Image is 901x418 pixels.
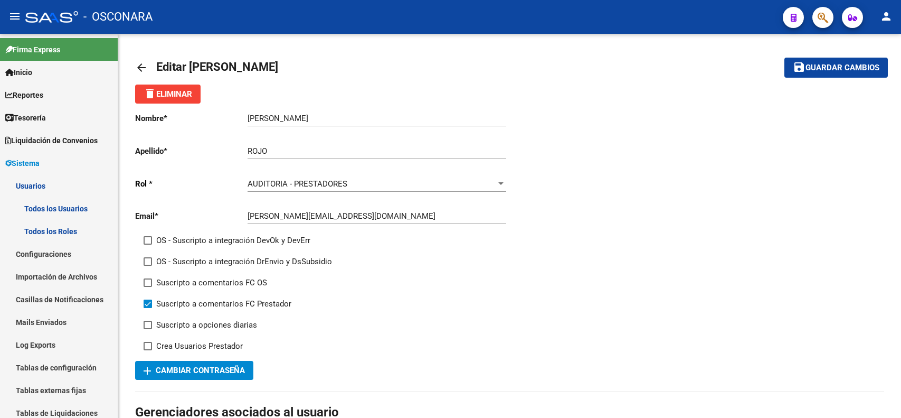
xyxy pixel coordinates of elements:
[156,276,267,289] span: Suscripto a comentarios FC OS
[5,135,98,146] span: Liquidación de Convenios
[156,60,278,73] span: Editar [PERSON_NAME]
[135,61,148,74] mat-icon: arrow_back
[5,67,32,78] span: Inicio
[805,63,879,73] span: Guardar cambios
[248,179,347,189] span: AUDITORIA - PRESTADORES
[156,340,243,352] span: Crea Usuarios Prestador
[135,210,248,222] p: Email
[141,365,154,377] mat-icon: add
[156,234,310,247] span: OS - Suscripto a integración DevOk y DevErr
[5,89,43,101] span: Reportes
[135,361,253,380] button: Cambiar Contraseña
[880,10,893,23] mat-icon: person
[156,255,332,268] span: OS - Suscripto a integración DrEnvio y DsSubsidio
[784,58,888,77] button: Guardar cambios
[135,85,201,104] button: Eliminar
[156,298,291,310] span: Suscripto a comentarios FC Prestador
[5,157,40,169] span: Sistema
[83,5,153,29] span: - OSCONARA
[5,44,60,55] span: Firma Express
[8,10,21,23] mat-icon: menu
[144,366,245,375] span: Cambiar Contraseña
[5,112,46,124] span: Tesorería
[793,61,805,73] mat-icon: save
[144,87,156,100] mat-icon: delete
[135,178,248,190] p: Rol *
[135,145,248,157] p: Apellido
[135,113,248,124] p: Nombre
[144,89,192,99] span: Eliminar
[865,382,890,407] iframe: Intercom live chat
[156,319,257,331] span: Suscripto a opciones diarias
